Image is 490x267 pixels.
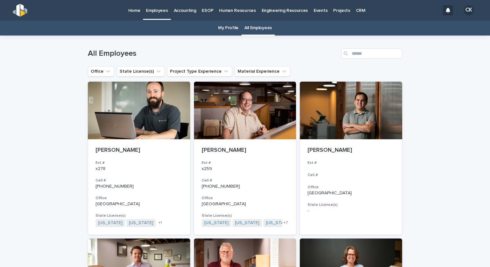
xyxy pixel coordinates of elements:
[13,4,27,17] img: s5b5MGTdWwFoU4EDV7nw
[96,184,134,189] a: [PHONE_NUMBER]
[308,185,394,190] h3: Office
[96,201,182,207] p: [GEOGRAPHIC_DATA]
[308,190,394,196] p: [GEOGRAPHIC_DATA]
[244,20,272,36] a: All Employees
[88,49,339,58] h1: All Employees
[96,166,106,171] a: x278
[308,173,394,178] h3: Cell #
[308,202,394,207] h3: State License(s)
[98,220,122,226] a: [US_STATE]
[283,221,288,225] span: + 7
[464,5,474,15] div: CK
[167,66,232,77] button: Project Type Experience
[96,213,182,218] h3: State License(s)
[202,147,289,154] p: [PERSON_NAME]
[300,82,402,235] a: [PERSON_NAME]Ext #Cell #Office[GEOGRAPHIC_DATA]State License(s)-
[235,66,290,77] button: Material Experience
[218,20,239,36] a: My Profile
[158,221,162,225] span: + 1
[202,196,289,201] h3: Office
[202,160,289,166] h3: Ext #
[308,147,394,154] p: [PERSON_NAME]
[308,208,394,214] p: -
[202,201,289,207] p: [GEOGRAPHIC_DATA]
[96,160,182,166] h3: Ext #
[117,66,165,77] button: State License(s)
[194,82,296,235] a: [PERSON_NAME]Ext #x259Cell #[PHONE_NUMBER]Office[GEOGRAPHIC_DATA]State License(s)[US_STATE] [US_S...
[202,178,289,183] h3: Cell #
[235,220,259,226] a: [US_STATE]
[88,66,114,77] button: Office
[204,220,229,226] a: [US_STATE]
[202,213,289,218] h3: State License(s)
[96,178,182,183] h3: Cell #
[202,184,240,189] a: [PHONE_NUMBER]
[88,82,190,235] a: [PERSON_NAME]Ext #x278Cell #[PHONE_NUMBER]Office[GEOGRAPHIC_DATA]State License(s)[US_STATE] [US_S...
[341,48,402,59] input: Search
[96,196,182,201] h3: Office
[202,166,212,171] a: x259
[266,220,290,226] a: [US_STATE]
[308,160,394,166] h3: Ext #
[96,147,182,154] p: [PERSON_NAME]
[129,220,153,226] a: [US_STATE]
